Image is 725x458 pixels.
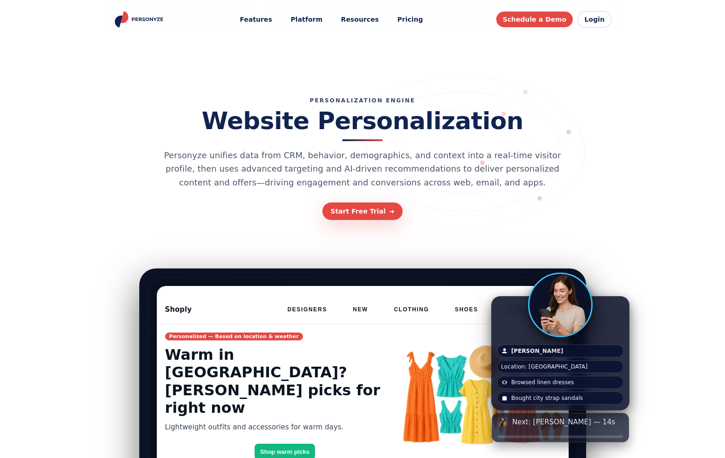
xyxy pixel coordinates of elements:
[104,5,621,35] header: Personyze site header
[345,302,375,317] button: NEW
[512,417,615,428] span: Next: [PERSON_NAME] — 14s
[165,422,405,433] p: Lightweight outfits and accessories for warm days.
[496,12,573,27] a: Schedule a Demo
[577,11,612,28] a: Login
[529,274,591,336] img: Visitor avatar
[511,394,583,402] span: Bought city strap sandals
[165,346,405,417] h2: Warm in [GEOGRAPHIC_DATA]? [PERSON_NAME] picks for right now
[280,302,560,317] nav: Menu
[165,333,303,340] span: Personalized — Based on location & weather
[386,302,436,317] button: CLOTHING
[511,378,574,387] span: Browsed linen dresses
[511,348,564,354] strong: [PERSON_NAME]
[310,97,416,104] p: PERSONALIZATION ENGINE
[280,302,334,317] button: DESIGNERS
[322,202,403,220] a: Start Free Trial
[233,11,429,28] nav: Main menu
[155,149,570,190] p: Personyze unifies data from CRM, behavior, demographics, and context into a real-time visitor pro...
[334,11,385,28] button: Resources
[391,11,429,28] a: Pricing
[165,304,192,315] div: Shoply
[501,363,588,371] span: Location: [GEOGRAPHIC_DATA]
[113,11,166,28] img: Personyze
[447,302,485,317] button: SHOES
[202,108,523,141] h1: Website Personalization
[113,11,166,28] a: Personyze home
[389,208,394,214] span: ➜
[284,11,329,28] a: Platform
[233,11,279,28] button: Features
